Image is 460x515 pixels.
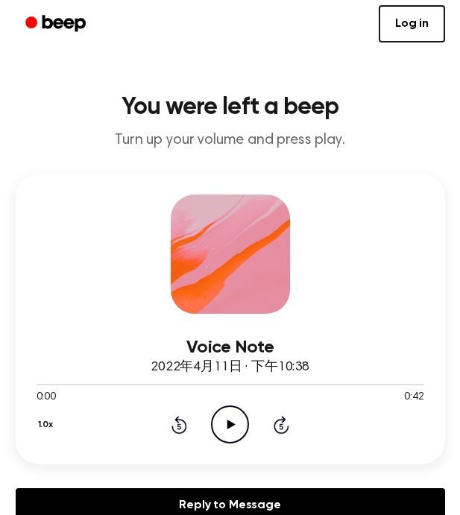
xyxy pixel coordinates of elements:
[379,5,445,42] a: Log in
[151,361,309,374] span: 2022年4月11日 · 下午10:38
[37,412,59,437] button: 1.0x
[15,10,99,39] a: Beep
[12,131,448,150] p: Turn up your volume and press play.
[404,390,423,405] span: 0:42
[37,338,424,358] h3: Voice Note
[37,390,56,405] span: 0:00
[12,95,448,119] h1: You were left a beep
